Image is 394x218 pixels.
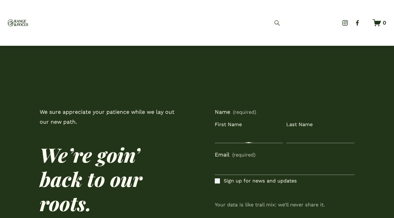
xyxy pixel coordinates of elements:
div: First Name [215,120,283,130]
input: Sign up for news and updates [215,178,220,183]
div: Last Name [286,120,354,130]
span: Sign up for news and updates [224,176,297,185]
a: 0 items in cart [372,18,386,27]
a: Instagram [342,19,349,26]
img: Range &amp; Focus [8,19,28,26]
a: Facebook [354,19,361,26]
span: 0 [383,19,386,26]
span: (required) [233,110,256,115]
em: We’re goin’ back to our roots. [40,141,147,216]
span: Email [215,150,229,160]
span: (required) [232,150,255,159]
span: Name [215,107,230,117]
p: We sure appreciate your patience while we lay out our new path. [40,107,179,127]
div: Your data is like trail mix: we’ll never share it. [215,198,354,212]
